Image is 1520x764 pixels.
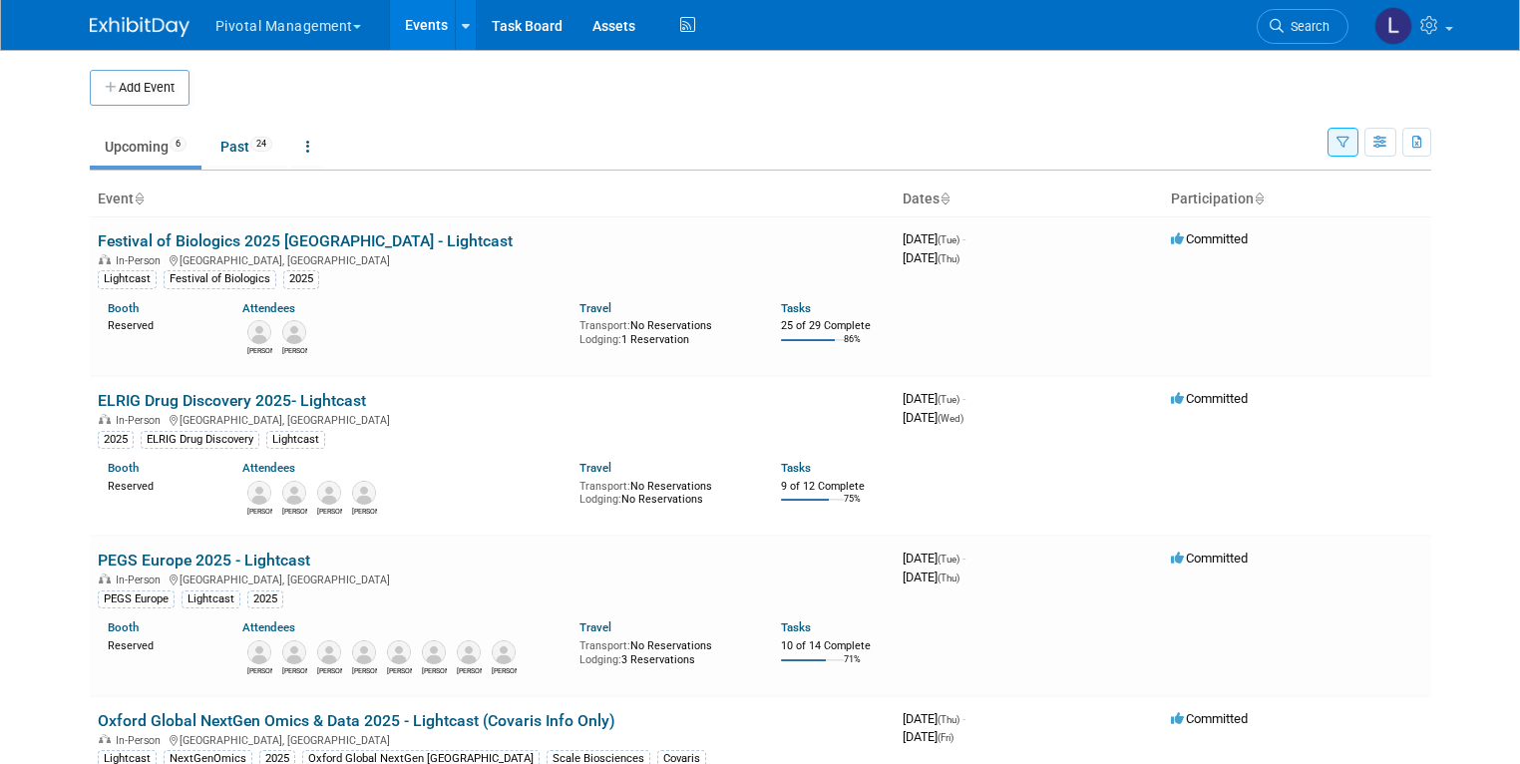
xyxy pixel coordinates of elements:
[99,734,111,744] img: In-Person Event
[116,734,167,747] span: In-Person
[98,711,615,730] a: Oxford Global NextGen Omics & Data 2025 - Lightcast (Covaris Info Only)
[579,301,611,315] a: Travel
[98,231,513,250] a: Festival of Biologics 2025 [GEOGRAPHIC_DATA] - Lightcast
[492,664,517,676] div: Jonathan Didier
[844,334,861,361] td: 86%
[242,461,295,475] a: Attendees
[250,137,272,152] span: 24
[903,391,965,406] span: [DATE]
[90,70,190,106] button: Add Event
[116,573,167,586] span: In-Person
[134,191,144,206] a: Sort by Event Name
[579,461,611,475] a: Travel
[99,414,111,424] img: In-Person Event
[781,301,811,315] a: Tasks
[844,654,861,681] td: 71%
[781,319,886,333] div: 25 of 29 Complete
[1171,551,1248,566] span: Committed
[579,319,630,332] span: Transport:
[242,301,295,315] a: Attendees
[282,664,307,676] div: Carrie Maynard
[352,481,376,505] img: Paul Wylie
[579,476,752,507] div: No Reservations No Reservations
[1254,191,1264,206] a: Sort by Participation Type
[247,664,272,676] div: Paul Steinberg
[579,620,611,634] a: Travel
[903,250,959,265] span: [DATE]
[422,640,446,664] img: Scott Brouilette
[99,573,111,583] img: In-Person Event
[282,640,306,664] img: Carrie Maynard
[962,711,965,726] span: -
[781,480,886,494] div: 9 of 12 Complete
[903,231,965,246] span: [DATE]
[903,551,965,566] span: [DATE]
[247,481,271,505] img: Carrie Maynard
[579,653,621,666] span: Lodging:
[781,620,811,634] a: Tasks
[317,505,342,517] div: Scott Brouilette
[781,639,886,653] div: 10 of 14 Complete
[844,494,861,521] td: 75%
[579,480,630,493] span: Transport:
[182,590,240,608] div: Lightcast
[1171,391,1248,406] span: Committed
[938,554,959,565] span: (Tue)
[1171,711,1248,726] span: Committed
[352,505,377,517] div: Paul Wylie
[492,640,516,664] img: Jonathan Didier
[781,461,811,475] a: Tasks
[579,493,621,506] span: Lodging:
[108,461,139,475] a: Booth
[938,394,959,405] span: (Tue)
[98,391,366,410] a: ELRIG Drug Discovery 2025- Lightcast
[170,137,187,152] span: 6
[108,476,212,494] div: Reserved
[247,344,272,356] div: Scott Brouilette
[895,183,1163,216] th: Dates
[1374,7,1412,45] img: Leslie Pelton
[903,410,963,425] span: [DATE]
[938,714,959,725] span: (Thu)
[98,411,887,427] div: [GEOGRAPHIC_DATA], [GEOGRAPHIC_DATA]
[108,635,212,653] div: Reserved
[282,481,306,505] img: Simon Margerison
[962,231,965,246] span: -
[98,431,134,449] div: 2025
[116,254,167,267] span: In-Person
[90,128,201,166] a: Upcoming6
[242,620,295,634] a: Attendees
[247,320,271,344] img: Scott Brouilette
[387,664,412,676] div: Marco Woldt
[317,640,341,664] img: Paul Wylie
[1163,183,1431,216] th: Participation
[98,551,310,570] a: PEGS Europe 2025 - Lightcast
[205,128,287,166] a: Past24
[108,620,139,634] a: Booth
[938,253,959,264] span: (Thu)
[98,731,887,747] div: [GEOGRAPHIC_DATA], [GEOGRAPHIC_DATA]
[903,570,959,584] span: [DATE]
[98,251,887,267] div: [GEOGRAPHIC_DATA], [GEOGRAPHIC_DATA]
[387,640,411,664] img: Marco Woldt
[938,573,959,583] span: (Thu)
[903,711,965,726] span: [DATE]
[579,315,752,346] div: No Reservations 1 Reservation
[962,391,965,406] span: -
[98,590,175,608] div: PEGS Europe
[457,640,481,664] img: Paul Loeffen
[579,635,752,666] div: No Reservations 3 Reservations
[422,664,447,676] div: Scott Brouilette
[352,664,377,676] div: Simon Margerison
[282,344,307,356] div: Carrie Maynard
[317,481,341,505] img: Scott Brouilette
[90,183,895,216] th: Event
[938,413,963,424] span: (Wed)
[247,640,271,664] img: Paul Steinberg
[1171,231,1248,246] span: Committed
[283,270,319,288] div: 2025
[247,505,272,517] div: Carrie Maynard
[1257,9,1348,44] a: Search
[108,301,139,315] a: Booth
[164,270,276,288] div: Festival of Biologics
